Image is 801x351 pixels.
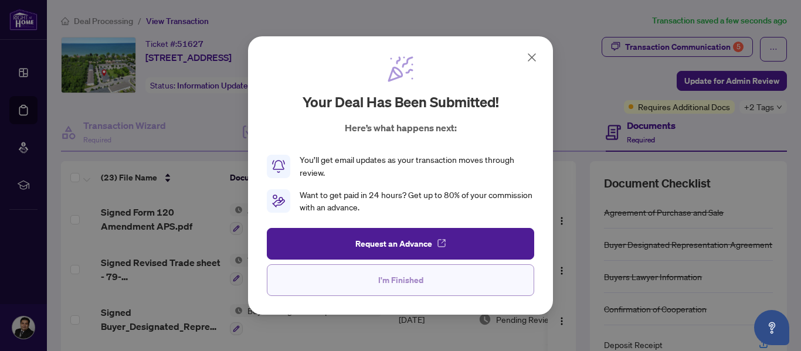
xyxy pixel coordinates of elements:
span: I'm Finished [378,271,423,289]
div: Want to get paid in 24 hours? Get up to 80% of your commission with an advance. [300,189,534,214]
button: Open asap [754,310,789,345]
p: Here’s what happens next: [345,121,457,135]
h2: Your deal has been submitted! [303,93,499,111]
button: I'm Finished [267,264,534,296]
button: Request an Advance [267,228,534,260]
span: Request an Advance [355,234,432,253]
div: You’ll get email updates as your transaction moves through review. [300,154,534,179]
